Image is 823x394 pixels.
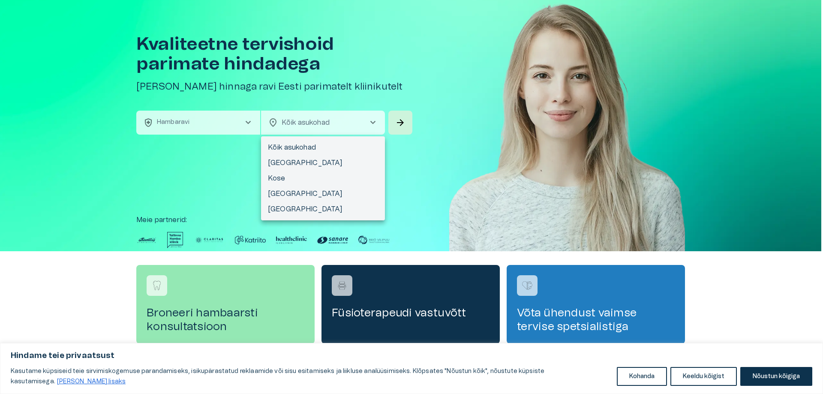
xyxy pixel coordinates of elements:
p: Kasutame küpsiseid teie sirvimiskogemuse parandamiseks, isikupärastatud reklaamide või sisu esita... [11,366,610,387]
li: [GEOGRAPHIC_DATA] [261,202,385,217]
li: Kose [261,171,385,186]
li: Kõik asukohad [261,140,385,155]
li: [GEOGRAPHIC_DATA] [261,186,385,202]
a: Loe lisaks [57,378,126,385]
button: Keeldu kõigist [670,367,737,386]
button: Kohanda [617,367,667,386]
p: Hindame teie privaatsust [11,351,812,361]
li: [GEOGRAPHIC_DATA] [261,155,385,171]
span: Help [44,7,57,14]
button: Nõustun kõigiga [740,367,812,386]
